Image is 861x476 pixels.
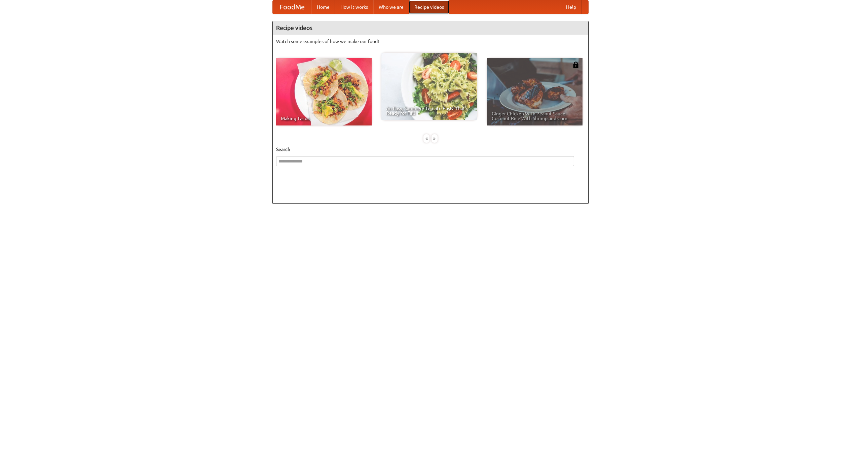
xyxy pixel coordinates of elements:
h5: Search [276,146,585,153]
a: Help [561,0,582,14]
div: » [432,134,438,143]
span: An Easy, Summery Tomato Pasta That's Ready for Fall [386,106,472,115]
span: Making Tacos [281,116,367,121]
a: Home [311,0,335,14]
a: How it works [335,0,373,14]
a: Making Tacos [276,58,372,125]
h4: Recipe videos [273,21,588,35]
a: An Easy, Summery Tomato Pasta That's Ready for Fall [381,53,477,120]
a: Who we are [373,0,409,14]
a: FoodMe [273,0,311,14]
p: Watch some examples of how we make our food! [276,38,585,45]
a: Recipe videos [409,0,449,14]
div: « [423,134,429,143]
img: 483408.png [572,62,579,68]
